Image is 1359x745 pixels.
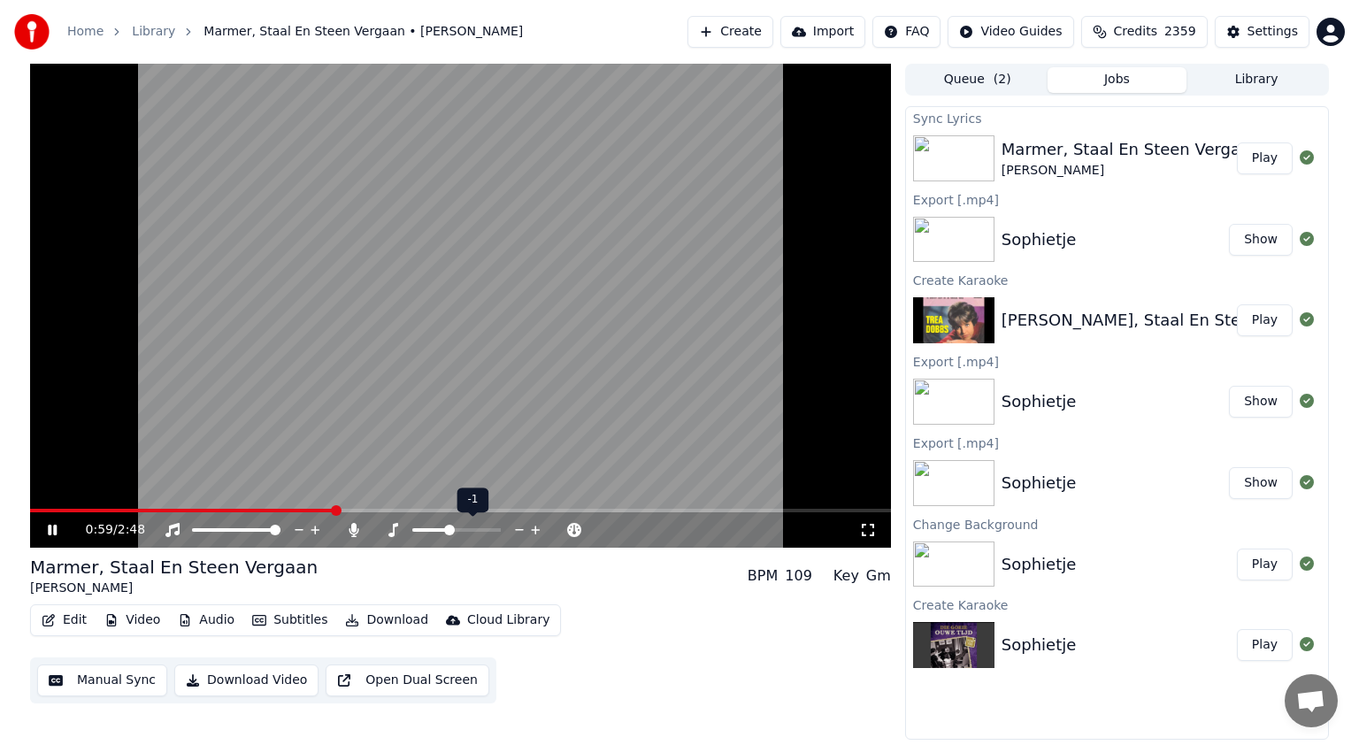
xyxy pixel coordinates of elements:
[1002,137,1261,162] div: Marmer, Staal En Steen Vergaan
[1002,227,1076,252] div: Sophietje
[1237,629,1293,661] button: Play
[1285,674,1338,727] a: Open de chat
[687,16,773,48] button: Create
[1229,467,1293,499] button: Show
[1002,308,1331,333] div: [PERSON_NAME], Staal En Steen Vergaan
[1081,16,1208,48] button: Credits2359
[203,23,523,41] span: Marmer, Staal En Steen Vergaan • [PERSON_NAME]
[1002,471,1076,495] div: Sophietje
[1215,16,1309,48] button: Settings
[906,513,1328,534] div: Change Background
[906,594,1328,615] div: Create Karaoke
[338,608,435,633] button: Download
[908,67,1048,93] button: Queue
[37,664,167,696] button: Manual Sync
[948,16,1073,48] button: Video Guides
[1048,67,1187,93] button: Jobs
[457,488,488,512] div: -1
[1002,552,1076,577] div: Sophietje
[245,608,334,633] button: Subtitles
[86,521,128,539] div: /
[1002,633,1076,657] div: Sophietje
[326,664,489,696] button: Open Dual Screen
[1002,162,1261,180] div: [PERSON_NAME]
[1164,23,1196,41] span: 2359
[780,16,865,48] button: Import
[171,608,242,633] button: Audio
[833,565,859,587] div: Key
[1114,23,1157,41] span: Credits
[1237,549,1293,580] button: Play
[866,565,891,587] div: Gm
[30,580,318,597] div: [PERSON_NAME]
[467,611,549,629] div: Cloud Library
[86,521,113,539] span: 0:59
[1229,224,1293,256] button: Show
[906,188,1328,210] div: Export [.mp4]
[906,350,1328,372] div: Export [.mp4]
[14,14,50,50] img: youka
[118,521,145,539] span: 2:48
[906,107,1328,128] div: Sync Lyrics
[872,16,941,48] button: FAQ
[67,23,523,41] nav: breadcrumb
[30,555,318,580] div: Marmer, Staal En Steen Vergaan
[1248,23,1298,41] div: Settings
[748,565,778,587] div: BPM
[35,608,94,633] button: Edit
[67,23,104,41] a: Home
[906,432,1328,453] div: Export [.mp4]
[97,608,167,633] button: Video
[785,565,812,587] div: 109
[132,23,175,41] a: Library
[1237,142,1293,174] button: Play
[994,71,1011,88] span: ( 2 )
[906,269,1328,290] div: Create Karaoke
[1186,67,1326,93] button: Library
[1229,386,1293,418] button: Show
[1237,304,1293,336] button: Play
[174,664,319,696] button: Download Video
[1002,389,1076,414] div: Sophietje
